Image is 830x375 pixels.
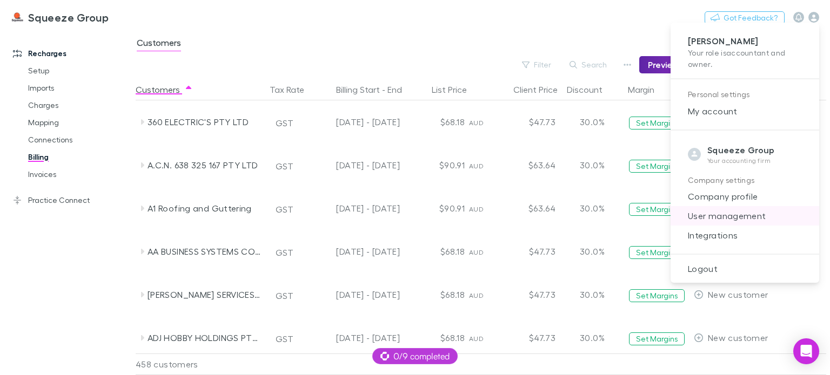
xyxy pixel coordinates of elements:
span: User management [679,209,811,222]
span: Logout [679,262,811,275]
p: [PERSON_NAME] [688,36,802,47]
p: Your role is accountant and owner . [688,47,802,70]
p: Your accounting firm [707,156,775,165]
p: Personal settings [688,88,802,101]
span: Integrations [679,229,811,242]
p: Company settings [688,174,802,187]
strong: Squeeze Group [707,145,775,155]
div: Open Intercom Messenger [793,338,819,364]
span: My account [679,105,811,118]
span: Company profile [679,190,811,203]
